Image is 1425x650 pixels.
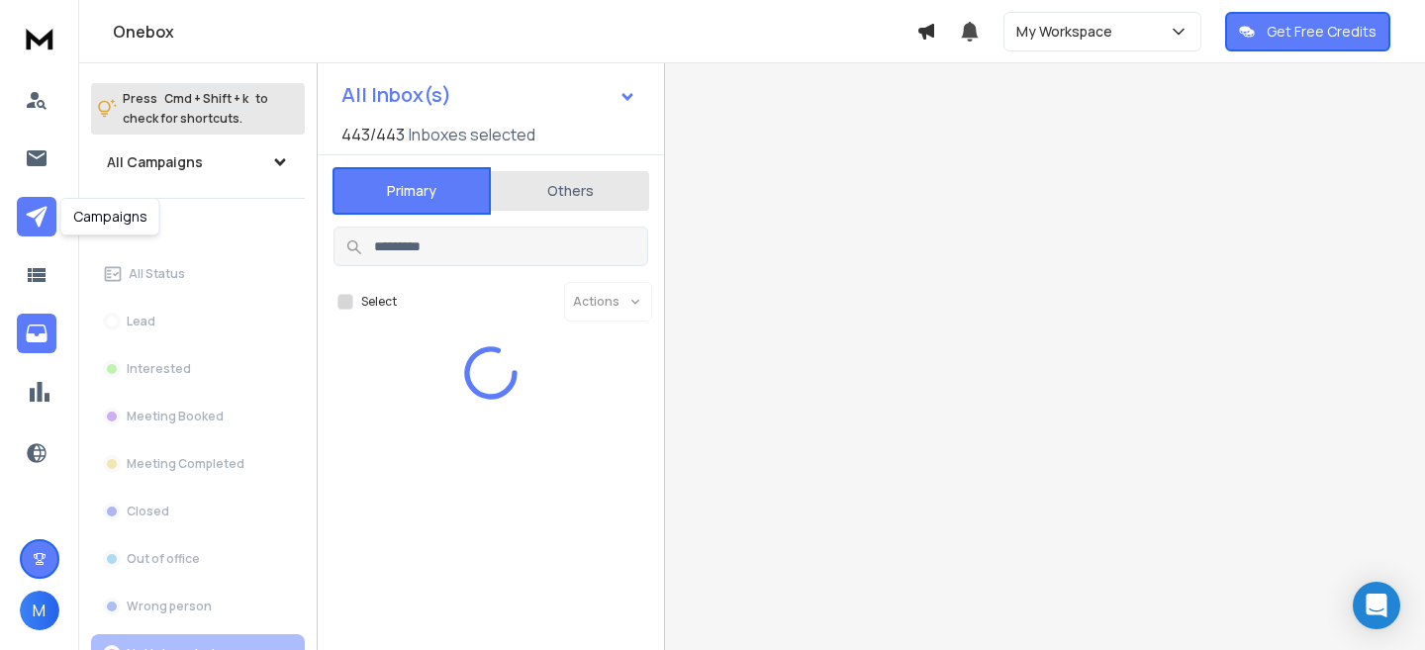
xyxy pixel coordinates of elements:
[1353,582,1400,629] div: Open Intercom Messenger
[107,152,203,172] h1: All Campaigns
[91,142,305,182] button: All Campaigns
[1016,22,1120,42] p: My Workspace
[123,89,268,129] p: Press to check for shortcuts.
[1225,12,1390,51] button: Get Free Credits
[1267,22,1377,42] p: Get Free Credits
[91,215,305,242] h3: Filters
[341,85,451,105] h1: All Inbox(s)
[60,198,160,235] div: Campaigns
[20,20,59,56] img: logo
[113,20,916,44] h1: Onebox
[161,87,251,110] span: Cmd + Shift + k
[20,591,59,630] button: M
[491,169,649,213] button: Others
[409,123,535,146] h3: Inboxes selected
[361,294,397,310] label: Select
[332,167,491,215] button: Primary
[326,75,652,115] button: All Inbox(s)
[341,123,405,146] span: 443 / 443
